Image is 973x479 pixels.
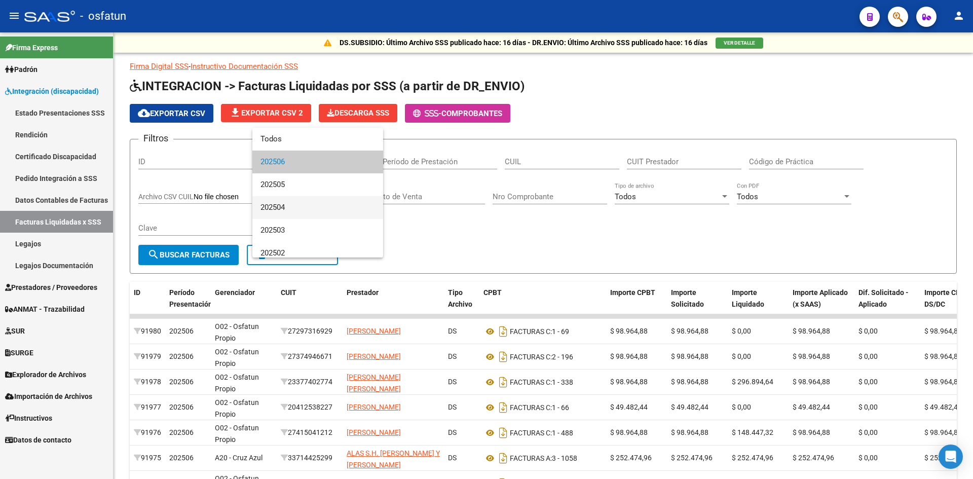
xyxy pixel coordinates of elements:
[260,196,375,219] span: 202504
[260,128,375,151] span: Todos
[939,445,963,469] div: Open Intercom Messenger
[260,151,375,173] span: 202506
[260,242,375,265] span: 202502
[260,173,375,196] span: 202505
[260,219,375,242] span: 202503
